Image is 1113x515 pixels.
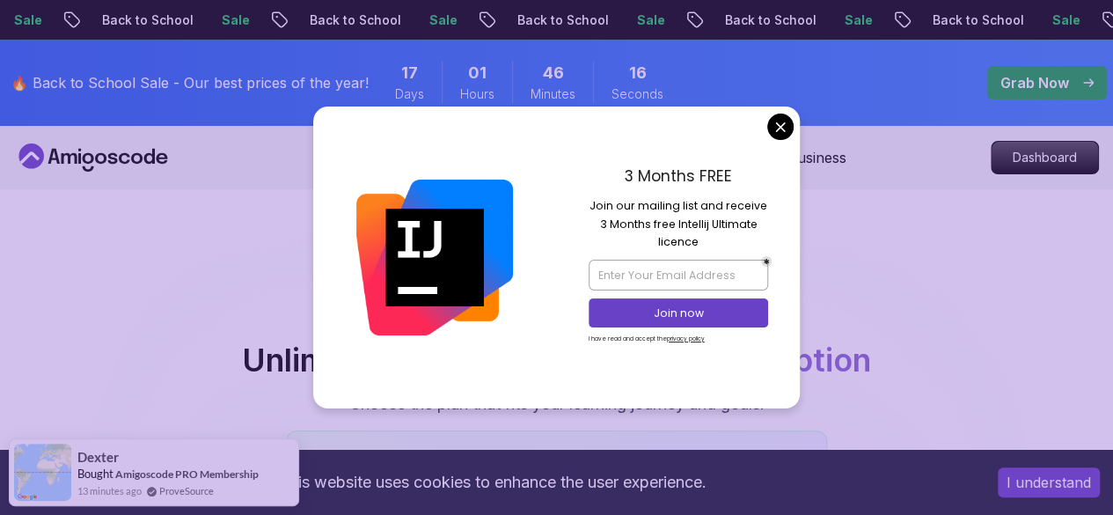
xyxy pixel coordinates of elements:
[992,142,1098,173] p: Dashboard
[760,147,846,168] a: For Business
[401,61,418,85] span: 17 Days
[159,483,214,498] a: ProveSource
[77,483,142,498] span: 13 minutes ago
[1000,72,1069,93] p: Grab Now
[77,467,113,481] span: Bought
[896,11,1015,29] p: Back to School
[460,85,494,103] span: Hours
[13,463,971,502] div: This website uses cookies to enhance the user experience.
[543,61,564,85] span: 46 Minutes
[629,61,647,85] span: 16 Seconds
[688,11,808,29] p: Back to School
[611,85,663,103] span: Seconds
[998,467,1100,497] button: Accept cookies
[808,11,864,29] p: Sale
[115,467,259,481] a: Amigoscode PRO Membership
[600,11,656,29] p: Sale
[531,85,575,103] span: Minutes
[395,85,424,103] span: Days
[991,141,1099,174] a: Dashboard
[65,11,185,29] p: Back to School
[185,11,241,29] p: Sale
[1015,11,1072,29] p: Sale
[392,11,449,29] p: Sale
[77,450,119,465] span: Dexter
[273,11,392,29] p: Back to School
[14,444,71,501] img: provesource social proof notification image
[480,11,600,29] p: Back to School
[242,342,871,378] h2: Unlimited Learning with
[468,61,487,85] span: 1 Hours
[11,72,369,93] p: 🔥 Back to School Sale - Our best prices of the year!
